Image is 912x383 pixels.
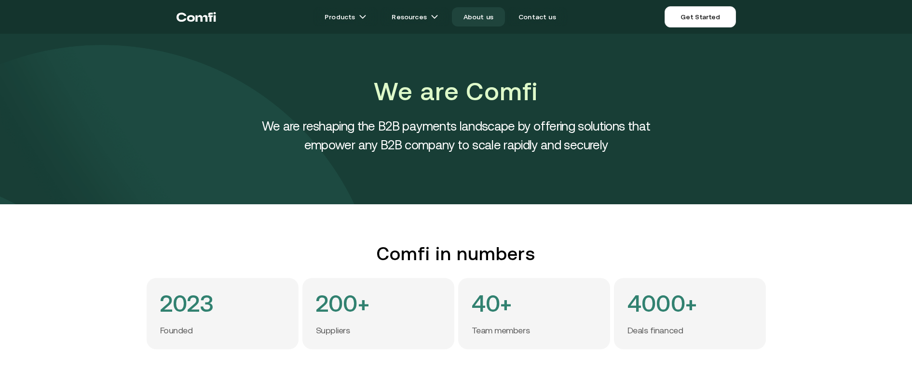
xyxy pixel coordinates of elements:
p: Team members [472,325,530,336]
h4: 200+ [316,291,370,316]
a: About us [452,7,505,26]
h4: 2023 [160,291,214,316]
img: arrow icons [359,13,367,21]
a: Resourcesarrow icons [380,7,449,26]
img: arrow icons [431,13,438,21]
h4: 40+ [472,291,512,316]
a: Return to the top of the Comfi home page [177,2,216,31]
p: Suppliers [316,325,350,336]
p: Founded [160,325,193,336]
h4: We are reshaping the B2B payments landscape by offering solutions that empower any B2B company to... [239,117,673,154]
a: Get Started [665,6,735,27]
h2: Comfi in numbers [147,243,766,264]
p: Deals financed [627,325,683,336]
a: Productsarrow icons [313,7,378,26]
h4: 4000+ [627,291,697,316]
a: Contact us [507,7,568,26]
h1: We are Comfi [239,74,673,109]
